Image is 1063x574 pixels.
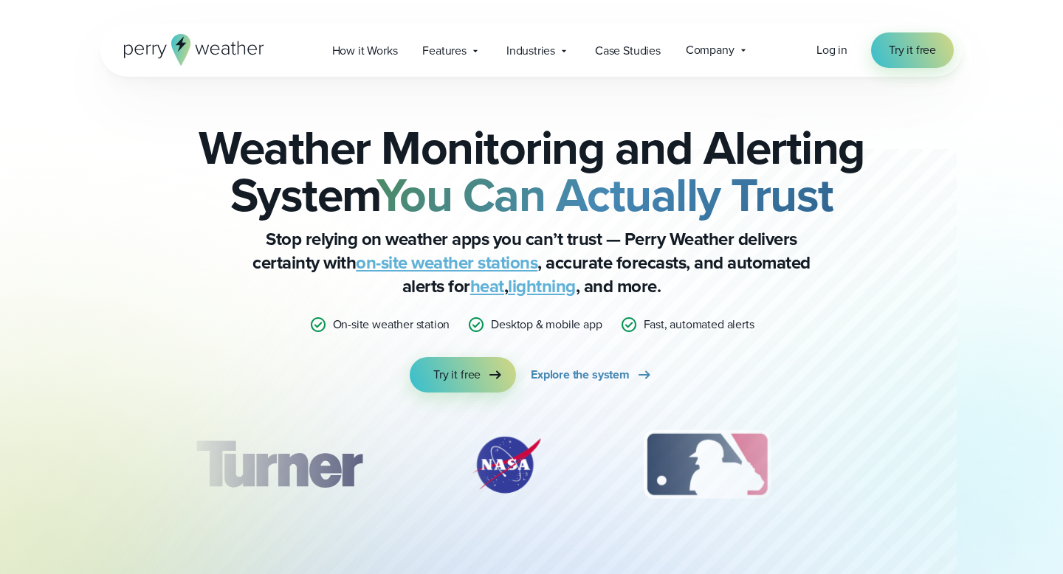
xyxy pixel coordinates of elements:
a: Explore the system [531,357,653,393]
span: How it Works [332,42,398,60]
a: on-site weather stations [356,249,537,276]
span: Try it free [433,366,481,384]
span: Explore the system [531,366,630,384]
div: 2 of 12 [455,428,558,502]
span: Case Studies [595,42,661,60]
div: 3 of 12 [629,428,785,502]
div: 1 of 12 [174,428,384,502]
p: Stop relying on weather apps you can’t trust — Perry Weather delivers certainty with , accurate f... [236,227,827,298]
a: Try it free [410,357,516,393]
a: lightning [508,273,576,300]
a: Log in [816,41,847,59]
p: Desktop & mobile app [491,316,602,333]
a: heat [470,273,504,300]
span: Company [686,41,735,59]
img: MLB.svg [629,428,785,502]
p: Fast, automated alerts [644,316,754,333]
span: Log in [816,41,847,58]
span: Industries [506,42,555,60]
img: NASA.svg [455,428,558,502]
p: On-site weather station [333,316,450,333]
span: Try it free [889,41,936,59]
div: slideshow [174,428,889,509]
div: 4 of 12 [856,428,974,502]
img: Turner-Construction_1.svg [174,428,384,502]
h2: Weather Monitoring and Alerting System [174,124,889,218]
a: Try it free [871,32,954,68]
img: PGA.svg [856,428,974,502]
a: How it Works [320,35,410,66]
span: Features [422,42,467,60]
a: Case Studies [582,35,673,66]
strong: You Can Actually Trust [376,160,833,229]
